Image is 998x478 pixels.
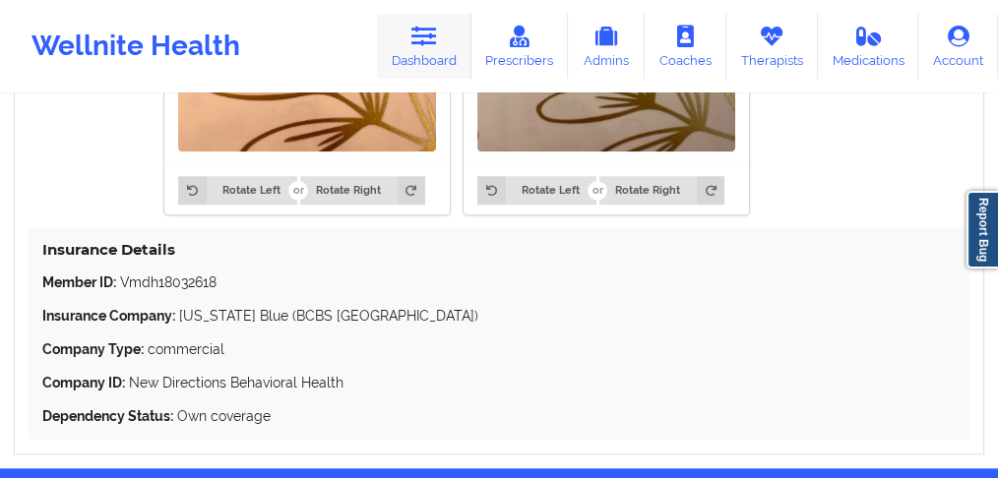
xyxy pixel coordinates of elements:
strong: Company Type: [42,341,144,357]
button: Rotate Left [178,176,296,204]
a: Admins [568,14,645,79]
p: [US_STATE] Blue (BCBS [GEOGRAPHIC_DATA]) [42,306,956,326]
strong: Member ID: [42,274,116,290]
strong: Dependency Status: [42,408,173,424]
a: Therapists [726,14,818,79]
p: commercial [42,339,956,359]
p: New Directions Behavioral Health [42,373,956,392]
p: Own coverage [42,406,956,426]
strong: Insurance Company: [42,308,175,324]
button: Rotate Left [477,176,595,204]
button: Rotate Right [300,176,425,204]
a: Medications [818,14,919,79]
a: Account [918,14,998,79]
a: Dashboard [377,14,471,79]
strong: Company ID: [42,375,125,390]
a: Coaches [645,14,726,79]
a: Report Bug [967,191,998,269]
a: Prescribers [471,14,569,79]
h4: Insurance Details [42,240,956,259]
p: Vmdh18032618 [42,272,956,292]
button: Rotate Right [599,176,724,204]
